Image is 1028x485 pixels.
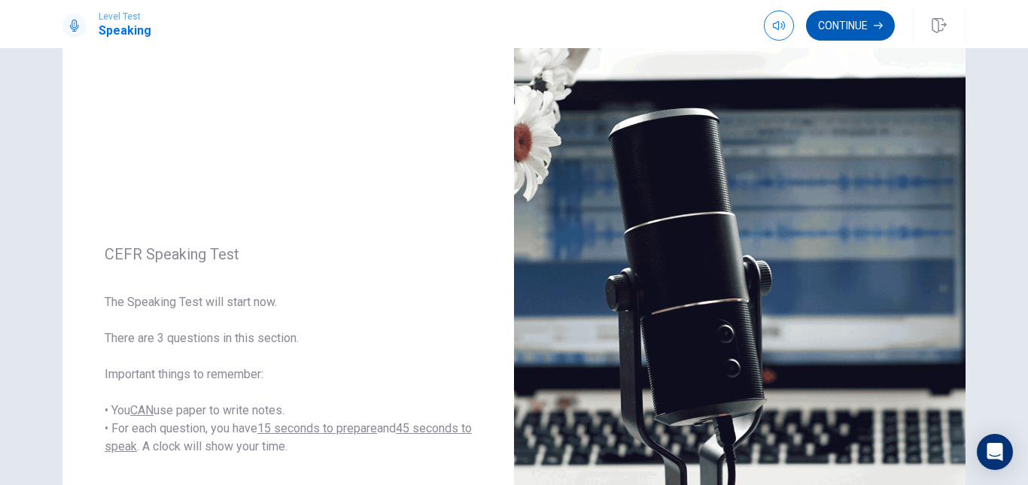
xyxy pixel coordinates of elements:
span: Level Test [99,11,151,22]
span: The Speaking Test will start now. There are 3 questions in this section. Important things to reme... [105,293,472,456]
h1: Speaking [99,22,151,40]
u: 15 seconds to prepare [257,421,377,435]
button: Continue [806,11,895,41]
div: Open Intercom Messenger [977,434,1013,470]
span: CEFR Speaking Test [105,245,472,263]
u: CAN [130,403,154,417]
